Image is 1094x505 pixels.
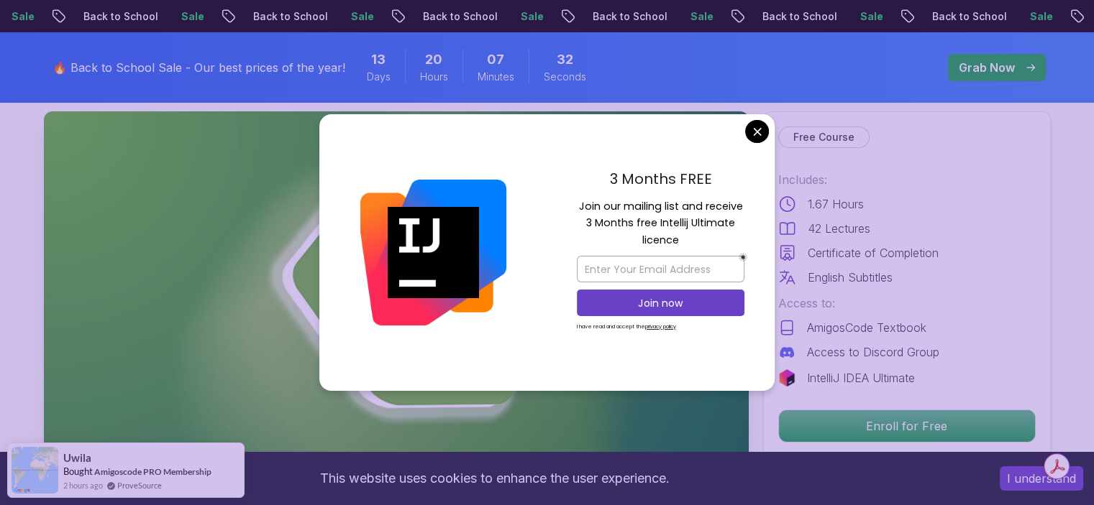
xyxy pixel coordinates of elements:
span: 20 Hours [425,50,442,70]
span: 32 Seconds [557,50,573,70]
p: Sale [829,9,875,24]
p: Back to School [901,9,998,24]
button: Accept cookies [1000,466,1083,491]
span: 2 hours ago [63,479,103,491]
p: Back to School [52,9,150,24]
p: 🔥 Back to School Sale - Our best prices of the year! [53,59,345,76]
img: provesource social proof notification image [12,447,58,494]
span: Days [367,70,391,84]
p: Sale [998,9,1044,24]
p: Back to School [391,9,489,24]
p: Includes: [778,171,1036,188]
p: English Subtitles [808,269,893,286]
a: ProveSource [117,479,162,491]
span: Bought [63,465,93,477]
p: Sale [489,9,535,24]
p: Certificate of Completion [808,244,939,261]
p: 1.67 Hours [808,195,864,213]
p: Enroll for Free [779,410,1035,442]
p: Access to Discord Group [807,343,939,361]
span: Seconds [544,70,586,84]
p: IntelliJ IDEA Ultimate [807,369,915,386]
span: 13 Days [371,50,386,70]
p: Sale [319,9,365,24]
span: Minutes [478,70,514,84]
button: Enroll for Free [778,409,1036,443]
img: jetbrains logo [778,369,796,386]
p: Back to School [561,9,659,24]
p: Sale [150,9,196,24]
p: Access to: [778,295,1036,312]
p: Grab Now [959,59,1015,76]
p: 42 Lectures [808,220,870,237]
p: AmigosCode Textbook [807,319,926,336]
span: 7 Minutes [487,50,504,70]
p: Back to School [731,9,829,24]
span: Hours [420,70,448,84]
span: Uwila [63,452,91,464]
a: Amigoscode PRO Membership [94,466,211,477]
p: Sale [659,9,705,24]
div: This website uses cookies to enhance the user experience. [11,463,978,494]
p: Back to School [222,9,319,24]
p: Free Course [793,130,854,144]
